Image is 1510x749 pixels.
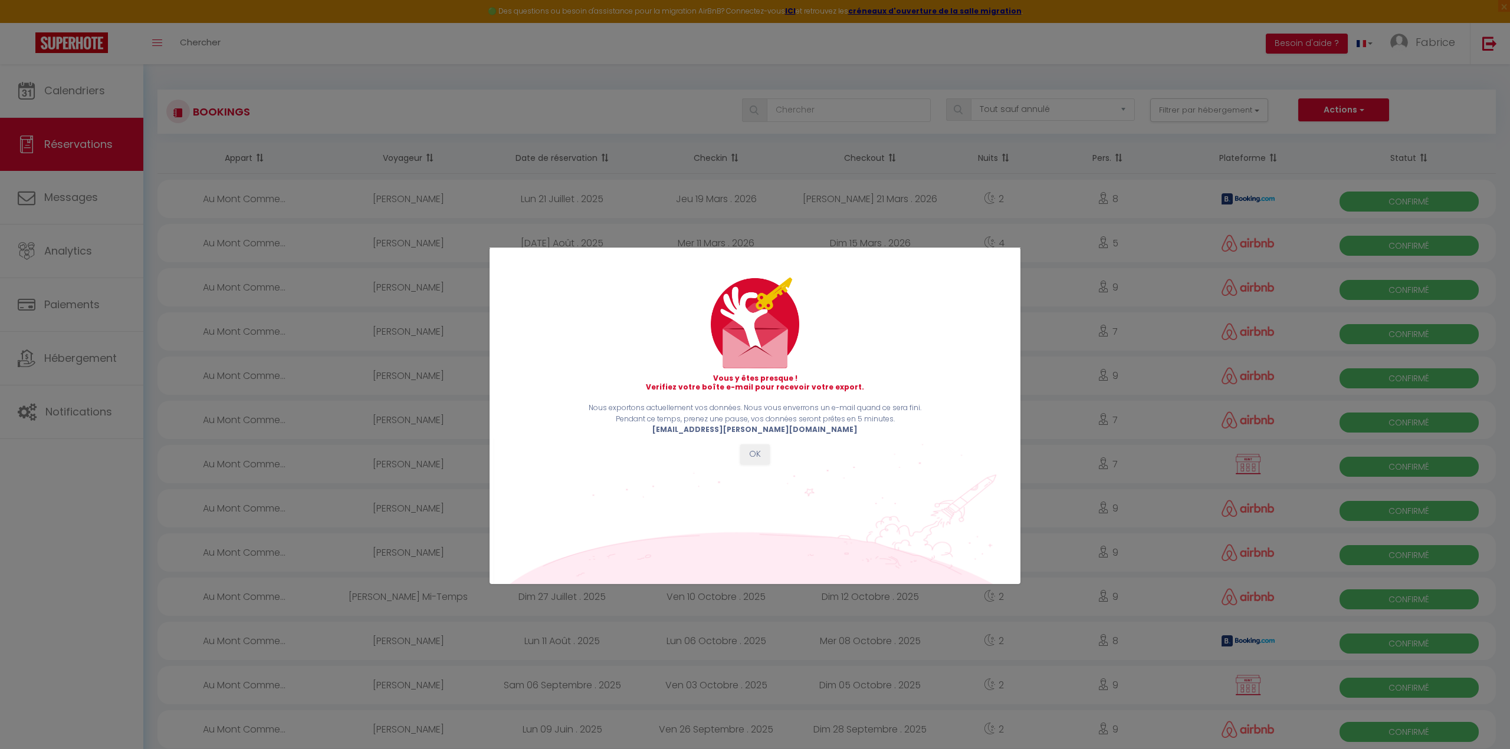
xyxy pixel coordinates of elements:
[740,444,770,464] button: OK
[508,402,1002,414] p: Nous exportons actuellement vos données. Nous vous enverrons un e-mail quand ce sera fini.
[711,278,799,368] img: mail
[9,5,45,40] button: Ouvrir le widget de chat LiveChat
[508,414,1002,425] p: Pendant ce temps, prenez une pause, vos données seront prêtes en 5 minutes.
[652,424,858,434] b: [EMAIL_ADDRESS][PERSON_NAME][DOMAIN_NAME]
[646,373,864,391] strong: Vous y êtes presque ! Verifiez votre boîte e-mail pour recevoir votre export.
